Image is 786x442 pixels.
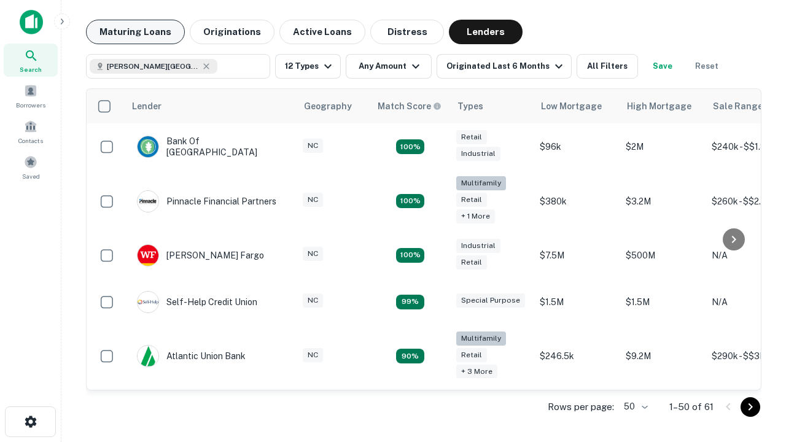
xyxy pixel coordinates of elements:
[396,349,424,363] div: Matching Properties: 10, hasApolloMatch: undefined
[456,255,487,269] div: Retail
[534,325,620,387] td: $246.5k
[304,99,352,114] div: Geography
[643,54,682,79] button: Save your search to get updates of matches that match your search criteria.
[456,193,487,207] div: Retail
[125,89,297,123] th: Lender
[437,54,572,79] button: Originated Last 6 Months
[303,293,323,308] div: NC
[303,193,323,207] div: NC
[548,400,614,414] p: Rows per page:
[138,346,158,366] img: picture
[456,331,506,346] div: Multifamily
[4,115,58,148] a: Contacts
[620,89,706,123] th: High Mortgage
[620,170,706,232] td: $3.2M
[396,248,424,263] div: Matching Properties: 14, hasApolloMatch: undefined
[457,99,483,114] div: Types
[275,54,341,79] button: 12 Types
[137,345,246,367] div: Atlantic Union Bank
[370,20,444,44] button: Distress
[132,99,161,114] div: Lender
[378,99,439,113] h6: Match Score
[456,209,495,223] div: + 1 more
[279,20,365,44] button: Active Loans
[534,89,620,123] th: Low Mortgage
[620,325,706,387] td: $9.2M
[396,295,424,309] div: Matching Properties: 11, hasApolloMatch: undefined
[620,123,706,170] td: $2M
[20,64,42,74] span: Search
[449,20,523,44] button: Lenders
[534,232,620,279] td: $7.5M
[190,20,274,44] button: Originations
[456,147,500,161] div: Industrial
[534,279,620,325] td: $1.5M
[16,100,45,110] span: Borrowers
[620,232,706,279] td: $500M
[138,292,158,312] img: picture
[450,89,534,123] th: Types
[456,130,487,144] div: Retail
[303,139,323,153] div: NC
[725,344,786,403] iframe: Chat Widget
[577,54,638,79] button: All Filters
[346,54,432,79] button: Any Amount
[456,239,500,253] div: Industrial
[534,123,620,170] td: $96k
[396,139,424,154] div: Matching Properties: 15, hasApolloMatch: undefined
[456,176,506,190] div: Multifamily
[620,279,706,325] td: $1.5M
[619,398,650,416] div: 50
[86,20,185,44] button: Maturing Loans
[297,89,370,123] th: Geography
[456,348,487,362] div: Retail
[370,89,450,123] th: Capitalize uses an advanced AI algorithm to match your search with the best lender. The match sco...
[303,247,323,261] div: NC
[378,99,442,113] div: Capitalize uses an advanced AI algorithm to match your search with the best lender. The match sco...
[4,79,58,112] a: Borrowers
[534,170,620,232] td: $380k
[20,10,43,34] img: capitalize-icon.png
[446,59,566,74] div: Originated Last 6 Months
[22,171,40,181] span: Saved
[4,150,58,184] a: Saved
[303,348,323,362] div: NC
[137,244,264,266] div: [PERSON_NAME] Fargo
[138,191,158,212] img: picture
[138,245,158,266] img: picture
[138,136,158,157] img: picture
[137,190,276,212] div: Pinnacle Financial Partners
[137,136,284,158] div: Bank Of [GEOGRAPHIC_DATA]
[713,99,763,114] div: Sale Range
[627,99,691,114] div: High Mortgage
[541,99,602,114] div: Low Mortgage
[687,54,726,79] button: Reset
[396,194,424,209] div: Matching Properties: 20, hasApolloMatch: undefined
[741,397,760,417] button: Go to next page
[669,400,714,414] p: 1–50 of 61
[456,293,525,308] div: Special Purpose
[4,44,58,77] a: Search
[107,61,199,72] span: [PERSON_NAME][GEOGRAPHIC_DATA], [GEOGRAPHIC_DATA]
[18,136,43,145] span: Contacts
[456,365,497,379] div: + 3 more
[137,291,257,313] div: Self-help Credit Union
